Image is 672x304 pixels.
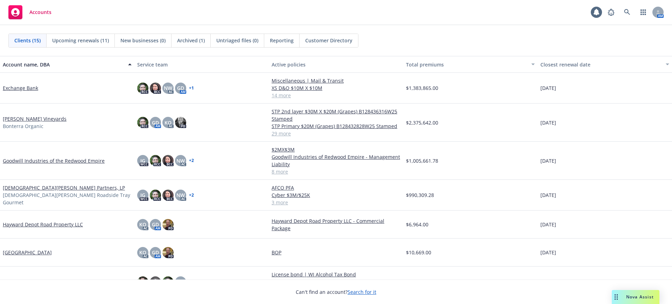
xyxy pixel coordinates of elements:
button: Service team [134,56,269,73]
span: Accounts [29,9,51,15]
span: [DATE] [540,119,556,126]
span: [DATE] [540,157,556,164]
button: Closest renewal date [538,56,672,73]
a: 29 more [272,130,400,137]
a: Accounts [6,2,54,22]
img: photo [150,276,161,288]
span: GD [177,84,184,92]
button: Nova Assist [612,290,659,304]
img: photo [150,83,161,94]
span: Nova Assist [626,294,654,300]
img: photo [137,276,148,288]
span: [DATE] [540,249,556,256]
span: Clients (15) [14,37,41,44]
div: Account name, DBA [3,61,124,68]
span: [DATE] [540,84,556,92]
span: GD [152,119,159,126]
div: Active policies [272,61,400,68]
a: + 2 [189,158,194,163]
span: $10,669.00 [406,249,431,256]
img: photo [162,276,174,288]
span: [DEMOGRAPHIC_DATA][PERSON_NAME] Roadside Tray Gourmet [3,191,132,206]
a: Hayward Depot Road Property LLC [3,221,83,228]
img: photo [150,155,161,166]
a: [GEOGRAPHIC_DATA] [3,249,52,256]
a: License bond | KS Special Order Shipping [272,278,400,285]
img: photo [137,117,148,128]
a: + 1 [189,86,194,90]
a: 8 more [272,168,400,175]
img: photo [137,83,148,94]
span: JG [140,191,145,199]
a: [PERSON_NAME] Wine Estates LLC [3,278,83,285]
a: STP Primary $20M (Grapes) B128432828W25 Stamped [272,122,400,130]
a: [DEMOGRAPHIC_DATA][PERSON_NAME] Partners, LP [3,184,125,191]
a: + 2 [189,193,194,197]
a: XS D&O $10M X $10M [272,84,400,92]
span: [DATE] [540,221,556,228]
a: [PERSON_NAME] Vineyards [3,115,66,122]
span: JG [140,157,145,164]
span: KO [139,221,146,228]
img: photo [162,190,174,201]
span: NW [176,157,185,164]
a: Goodwill Industries of the Redwood Empire [3,157,105,164]
span: New businesses (0) [120,37,166,44]
button: Active policies [269,56,403,73]
a: 14 more [272,92,400,99]
span: [DATE] [540,191,556,199]
a: License bond | WI Alcohol Tax Bond [272,271,400,278]
a: AFCO PFA [272,184,400,191]
span: [DATE] [540,278,556,285]
a: Cyber $3M/$25K [272,191,400,199]
span: Reporting [270,37,294,44]
img: photo [162,247,174,258]
button: Total premiums [403,56,538,73]
span: $1,005,661.78 [406,157,438,164]
a: Report a Bug [604,5,618,19]
span: $6,964.00 [406,221,428,228]
a: 3 more [272,199,400,206]
span: NW [176,191,185,199]
div: Closest renewal date [540,61,661,68]
span: GD [152,221,159,228]
span: KO [139,249,146,256]
img: photo [162,155,174,166]
span: NW [164,84,172,92]
span: $990,309.28 [406,191,434,199]
a: Search [620,5,634,19]
span: $2,375,642.00 [406,119,438,126]
span: $1,383,865.00 [406,84,438,92]
img: photo [175,117,186,128]
span: GD [152,249,159,256]
a: Miscellaneous | Mail & Transit [272,77,400,84]
div: Service team [137,61,266,68]
span: Upcoming renewals (11) [52,37,109,44]
img: photo [150,190,161,201]
span: Can't find an account? [296,288,376,296]
a: Hayward Depot Road Property LLC - Commercial Package [272,217,400,232]
a: STP 2nd layer $30M X $20M (Grapes) B128436316W25 Stamped [272,108,400,122]
div: Total premiums [406,61,527,68]
span: Untriaged files (0) [216,37,258,44]
img: photo [162,219,174,230]
a: Exchange Bank [3,84,38,92]
span: Archived (1) [177,37,205,44]
span: KO [164,119,171,126]
a: Goodwill Industries of Redwood Empire - Management Liability [272,153,400,168]
a: BOP [272,249,400,256]
a: $2MX$3M [272,146,400,153]
a: Switch app [636,5,650,19]
a: Search for it [348,289,376,295]
span: Customer Directory [305,37,352,44]
span: Bonterra Organic [3,122,43,130]
div: Drag to move [612,290,621,304]
span: HB [177,278,184,285]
